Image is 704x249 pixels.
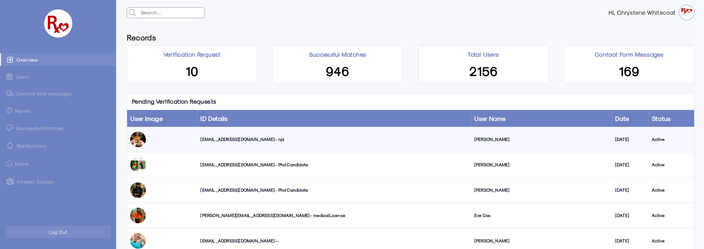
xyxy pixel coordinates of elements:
[326,63,350,78] span: 946
[609,9,679,16] strong: Hi, Chrystene Whitecoat
[615,162,645,168] div: [DATE]
[130,115,163,122] a: User Image
[201,238,468,244] div: [EMAIL_ADDRESS][DOMAIN_NAME] --
[652,238,691,244] div: Active
[615,187,645,193] div: [DATE]
[474,115,506,122] a: User Name
[201,115,228,122] a: ID Details
[201,212,468,219] div: [PERSON_NAME][EMAIL_ADDRESS][DOMAIN_NAME] - medicalLicense
[130,182,146,198] img: r2gg5x8uzdkpk8z2w1kp.jpg
[615,238,645,244] div: [DATE]
[6,226,110,238] button: Log Out
[201,136,468,143] div: [EMAIL_ADDRESS][DOMAIN_NAME] - npi
[130,132,146,147] img: luqzy0elsadf89f4tsso.jpg
[652,115,671,122] a: Status
[652,187,691,193] div: Active
[130,208,146,223] img: uytlpkyr3rkq79eo0goa.jpg
[469,63,498,78] span: 2156
[468,50,499,59] p: Total Users
[652,136,691,143] div: Active
[474,187,609,193] div: [PERSON_NAME]
[6,142,14,149] img: notification-default-white.svg
[309,50,366,59] p: Successful Matches
[6,91,13,96] img: admin-ic-contact-message.svg
[7,56,13,63] img: admin-ic-overview.svg
[163,50,221,59] p: Verification Request
[619,63,640,78] span: 169
[127,30,156,45] h6: Records
[127,8,138,18] img: admin-search.svg
[6,125,13,131] img: matched.svg
[615,212,645,219] div: [DATE]
[130,157,146,173] img: tlbaupo5rygbfbeelxs5.jpg
[201,162,468,168] div: [EMAIL_ADDRESS][DOMAIN_NAME] - Phd Candidate
[615,115,629,122] a: Date
[186,63,198,78] span: 10
[130,233,146,249] img: d7bbcqxti3o6j4dazsi5.jpg
[6,178,14,185] img: intrestGropus.svg
[595,50,664,59] p: Contact Form Messages
[474,212,609,219] div: Eve Cas
[474,136,609,143] div: [PERSON_NAME]
[6,160,12,167] img: ic-home.png
[127,93,221,110] p: Pending Verification Requests
[652,162,691,168] div: Active
[474,162,609,168] div: [PERSON_NAME]
[6,74,13,80] img: admin-ic-users.svg
[615,136,645,143] div: [DATE]
[6,107,12,114] img: admin-ic-report.svg
[474,238,609,244] div: [PERSON_NAME]
[652,212,691,219] div: Active
[201,187,468,193] div: [EMAIL_ADDRESS][DOMAIN_NAME] - Phd Candidate
[139,8,205,18] input: Search...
